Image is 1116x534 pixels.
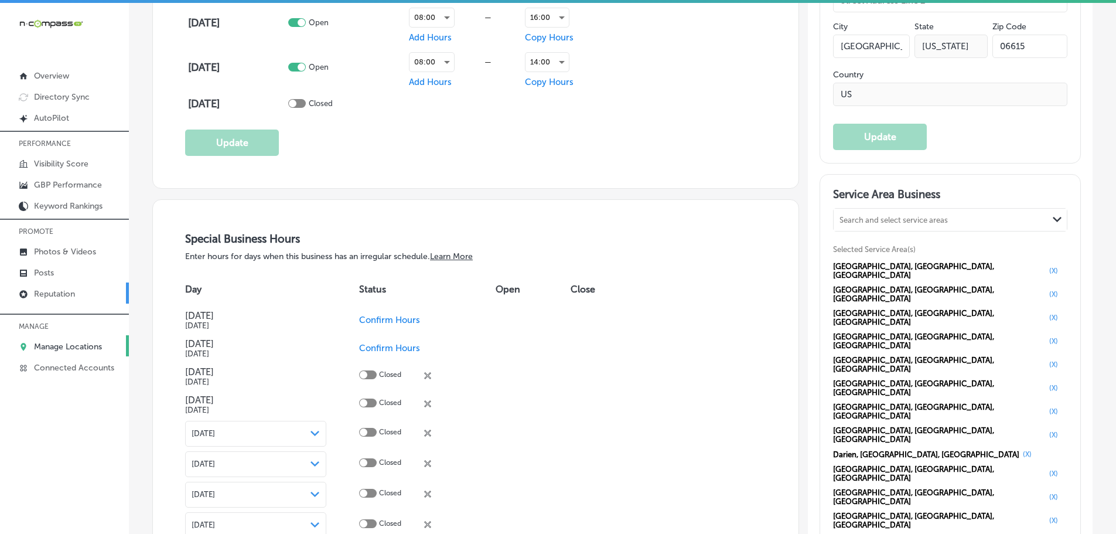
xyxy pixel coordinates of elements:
h4: [DATE] [185,366,326,377]
p: Reputation [34,289,75,299]
p: Closed [379,458,401,470]
span: [GEOGRAPHIC_DATA], [GEOGRAPHIC_DATA], [GEOGRAPHIC_DATA] [833,379,1046,397]
h4: [DATE] [185,394,326,406]
p: Open [309,63,329,72]
span: [GEOGRAPHIC_DATA], [GEOGRAPHIC_DATA], [GEOGRAPHIC_DATA] [833,403,1046,420]
button: (X) [1046,290,1062,299]
img: 660ab0bf-5cc7-4cb8-ba1c-48b5ae0f18e60NCTV_CLogo_TV_Black_-500x88.png [19,18,83,29]
p: Connected Accounts [34,363,114,373]
p: Closed [379,370,401,382]
span: [GEOGRAPHIC_DATA], [GEOGRAPHIC_DATA], [GEOGRAPHIC_DATA] [833,309,1046,326]
span: Confirm Hours [359,315,420,325]
span: [GEOGRAPHIC_DATA], [GEOGRAPHIC_DATA], [GEOGRAPHIC_DATA] [833,512,1046,529]
button: (X) [1046,492,1062,502]
h5: [DATE] [185,349,326,358]
div: 08:00 [409,53,454,72]
span: Confirm Hours [359,343,420,353]
button: (X) [1046,469,1062,478]
th: Close [571,273,621,306]
button: (X) [1046,430,1062,440]
input: Zip Code [992,35,1067,58]
p: Directory Sync [34,92,90,102]
button: (X) [1019,450,1035,459]
button: (X) [1046,336,1062,346]
button: Update [185,130,279,156]
h5: [DATE] [185,377,326,386]
span: [GEOGRAPHIC_DATA], [GEOGRAPHIC_DATA], [GEOGRAPHIC_DATA] [833,262,1046,280]
button: (X) [1046,360,1062,369]
h5: [DATE] [185,406,326,414]
h3: Service Area Business [833,188,1067,205]
span: [GEOGRAPHIC_DATA], [GEOGRAPHIC_DATA], [GEOGRAPHIC_DATA] [833,356,1046,373]
button: (X) [1046,383,1062,393]
input: NY [914,35,988,58]
label: Country [833,70,1067,80]
span: [GEOGRAPHIC_DATA], [GEOGRAPHIC_DATA], [GEOGRAPHIC_DATA] [833,285,1046,303]
p: Enter hours for days when this business has an irregular schedule. [185,251,766,261]
div: 08:00 [409,8,454,27]
p: Manage Locations [34,342,102,352]
p: Visibility Score [34,159,88,169]
p: Closed [309,99,333,108]
p: AutoPilot [34,113,69,123]
p: Photos & Videos [34,247,96,257]
button: Update [833,124,927,150]
p: Keyword Rankings [34,201,103,211]
p: Open [309,18,329,27]
th: Open [496,273,571,306]
button: (X) [1046,407,1062,416]
label: City [833,22,848,32]
h3: Special Business Hours [185,232,766,246]
span: Copy Hours [525,77,574,87]
span: [GEOGRAPHIC_DATA], [GEOGRAPHIC_DATA], [GEOGRAPHIC_DATA] [833,465,1046,482]
span: Add Hours [409,77,452,87]
p: Closed [379,489,401,500]
p: Closed [379,399,401,410]
div: — [455,13,522,22]
h4: [DATE] [185,338,326,349]
input: Country [833,83,1067,106]
span: Darien, [GEOGRAPHIC_DATA], [GEOGRAPHIC_DATA] [833,450,1019,459]
p: Closed [379,519,401,530]
h4: [DATE] [185,310,326,321]
span: [GEOGRAPHIC_DATA], [GEOGRAPHIC_DATA], [GEOGRAPHIC_DATA] [833,332,1046,350]
p: Overview [34,71,69,81]
button: (X) [1046,516,1062,525]
p: Closed [379,428,401,439]
span: [GEOGRAPHIC_DATA], [GEOGRAPHIC_DATA], [GEOGRAPHIC_DATA] [833,488,1046,506]
span: Copy Hours [525,32,574,43]
p: Posts [34,268,54,278]
button: (X) [1046,266,1062,275]
th: Day [185,273,359,306]
h4: [DATE] [188,97,285,110]
span: [DATE] [192,460,215,468]
span: [DATE] [192,490,215,499]
span: [DATE] [192,521,215,529]
label: State [914,22,934,32]
input: City [833,35,909,58]
h5: [DATE] [185,321,326,330]
span: Add Hours [409,32,452,43]
span: [GEOGRAPHIC_DATA], [GEOGRAPHIC_DATA], [GEOGRAPHIC_DATA] [833,426,1046,444]
div: — [455,57,522,66]
button: (X) [1046,313,1062,322]
th: Status [359,273,496,306]
span: [DATE] [192,429,215,438]
h4: [DATE] [188,16,285,29]
div: Search and select service areas [839,216,948,225]
a: Learn More [430,251,473,261]
p: GBP Performance [34,180,102,190]
h4: [DATE] [188,61,285,74]
span: Selected Service Area(s) [833,245,916,254]
label: Zip Code [992,22,1026,32]
div: 16:00 [525,8,569,27]
div: 14:00 [525,53,569,72]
